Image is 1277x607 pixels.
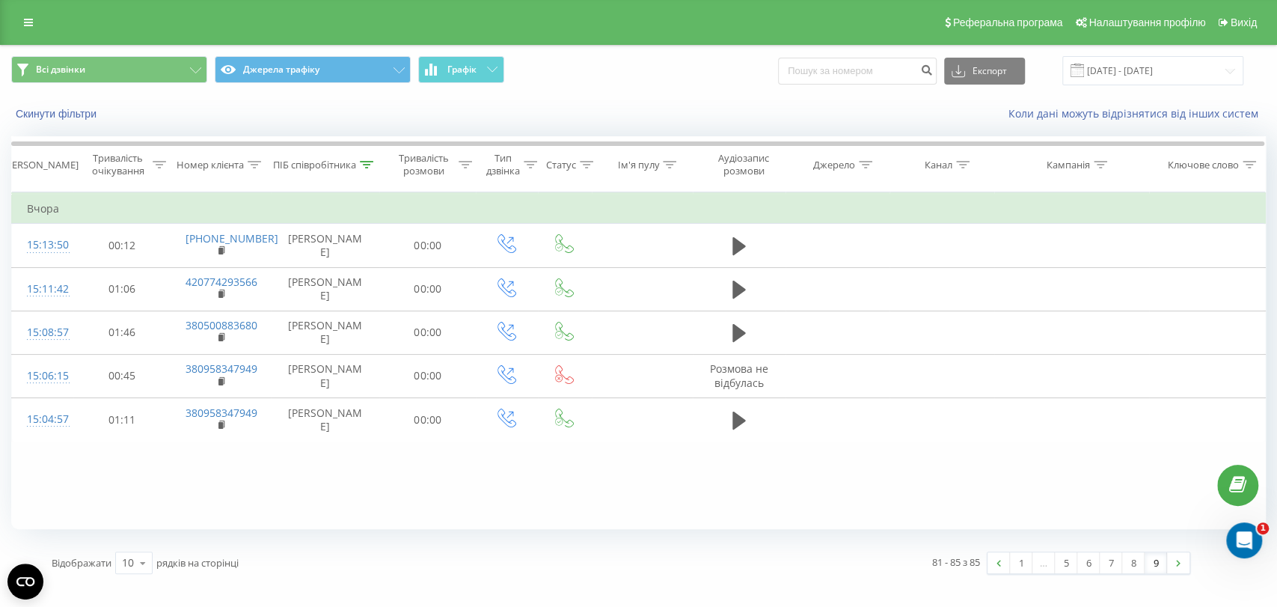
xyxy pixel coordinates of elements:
span: Розмова не відбулась [710,362,768,389]
input: Пошук за номером [778,58,937,85]
a: [PHONE_NUMBER] [186,231,278,245]
div: [PERSON_NAME] [3,159,79,171]
iframe: Intercom live chat [1226,522,1262,558]
div: ПІБ співробітника [273,159,356,171]
div: Кампанія [1047,159,1090,171]
span: рядків на сторінці [156,556,239,570]
div: 15:11:42 [27,275,58,304]
button: Open CMP widget [7,564,43,600]
a: 5 [1055,552,1077,573]
td: 01:11 [73,398,170,442]
div: 15:13:50 [27,231,58,260]
div: Ключове слово [1168,159,1239,171]
a: 6 [1077,552,1100,573]
td: 00:00 [379,267,476,311]
button: Скинути фільтри [11,107,104,121]
a: 9 [1145,552,1167,573]
div: Тип дзвінка [486,152,520,177]
span: Реферальна програма [953,16,1063,28]
div: Аудіозапис розмови [706,152,782,177]
a: 380958347949 [186,406,257,420]
div: Джерело [813,159,855,171]
td: [PERSON_NAME] [271,224,379,267]
td: [PERSON_NAME] [271,311,379,354]
td: [PERSON_NAME] [271,354,379,397]
a: 1 [1010,552,1032,573]
div: Тривалість очікування [87,152,149,177]
button: Всі дзвінки [11,56,207,83]
span: 1 [1257,522,1269,534]
td: 00:00 [379,311,476,354]
span: Вихід [1231,16,1257,28]
a: 7 [1100,552,1122,573]
span: Всі дзвінки [36,64,85,76]
div: 81 - 85 з 85 [932,555,980,570]
td: 01:06 [73,267,170,311]
div: 15:08:57 [27,318,58,347]
button: Графік [418,56,504,83]
div: Тривалість розмови [393,152,455,177]
a: 380958347949 [186,362,257,376]
td: 00:12 [73,224,170,267]
a: 420774293566 [186,275,257,289]
td: [PERSON_NAME] [271,267,379,311]
div: 10 [122,555,134,570]
span: Налаштування профілю [1088,16,1205,28]
a: 8 [1122,552,1145,573]
td: [PERSON_NAME] [271,398,379,442]
button: Експорт [944,58,1025,85]
button: Джерела трафіку [215,56,411,83]
div: Номер клієнта [177,159,244,171]
div: 15:04:57 [27,405,58,434]
td: Вчора [12,194,1266,224]
a: Коли дані можуть відрізнятися вiд інших систем [1008,106,1266,121]
td: 00:00 [379,354,476,397]
div: … [1032,552,1055,573]
div: 15:06:15 [27,362,58,391]
td: 01:46 [73,311,170,354]
td: 00:00 [379,398,476,442]
div: Ім'я пулу [617,159,659,171]
td: 00:00 [379,224,476,267]
td: 00:45 [73,354,170,397]
span: Відображати [52,556,111,570]
div: Канал [925,159,952,171]
span: Графік [447,64,477,75]
div: Статус [546,159,576,171]
a: 380500883680 [186,318,257,332]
